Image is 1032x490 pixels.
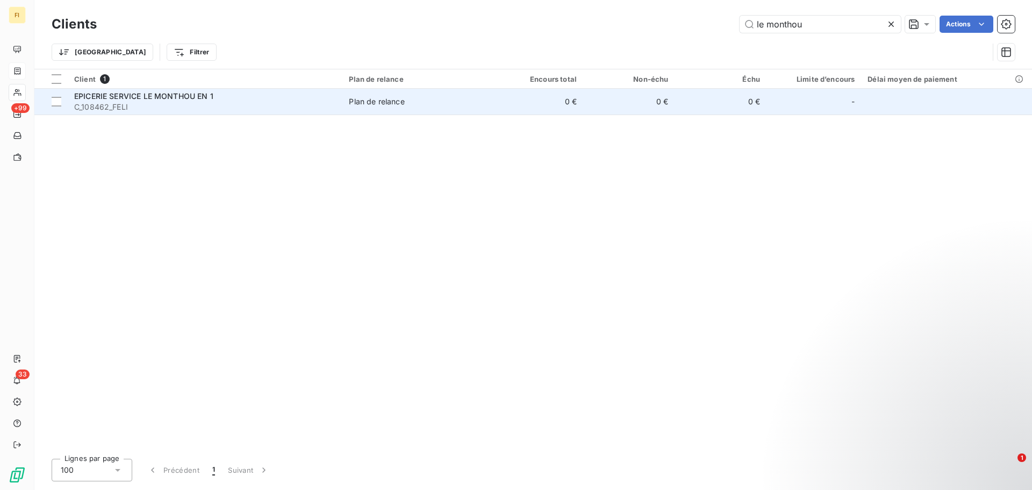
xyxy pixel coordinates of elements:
[16,370,30,379] span: 33
[167,44,216,61] button: Filtrer
[590,75,668,83] div: Non-échu
[940,16,993,33] button: Actions
[100,74,110,84] span: 1
[74,91,213,101] span: EPICERIE SERVICE LE MONTHOU EN 1
[11,103,30,113] span: +99
[995,453,1021,479] iframe: Intercom live chat
[675,89,766,115] td: 0 €
[349,75,485,83] div: Plan de relance
[349,96,404,107] div: Plan de relance
[52,44,153,61] button: [GEOGRAPHIC_DATA]
[851,96,855,107] span: -
[212,465,215,475] span: 1
[1017,453,1026,462] span: 1
[206,459,221,481] button: 1
[52,15,97,34] h3: Clients
[74,102,336,112] span: C_108462_FELI
[773,75,855,83] div: Limite d’encours
[74,75,96,83] span: Client
[740,16,901,33] input: Rechercher
[141,459,206,481] button: Précédent
[9,6,26,24] div: FI
[868,75,1026,83] div: Délai moyen de paiement
[221,459,276,481] button: Suivant
[9,105,25,123] a: +99
[498,75,577,83] div: Encours total
[817,386,1032,461] iframe: Intercom notifications message
[681,75,759,83] div: Échu
[492,89,583,115] td: 0 €
[583,89,675,115] td: 0 €
[61,465,74,475] span: 100
[9,466,26,484] img: Logo LeanPay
